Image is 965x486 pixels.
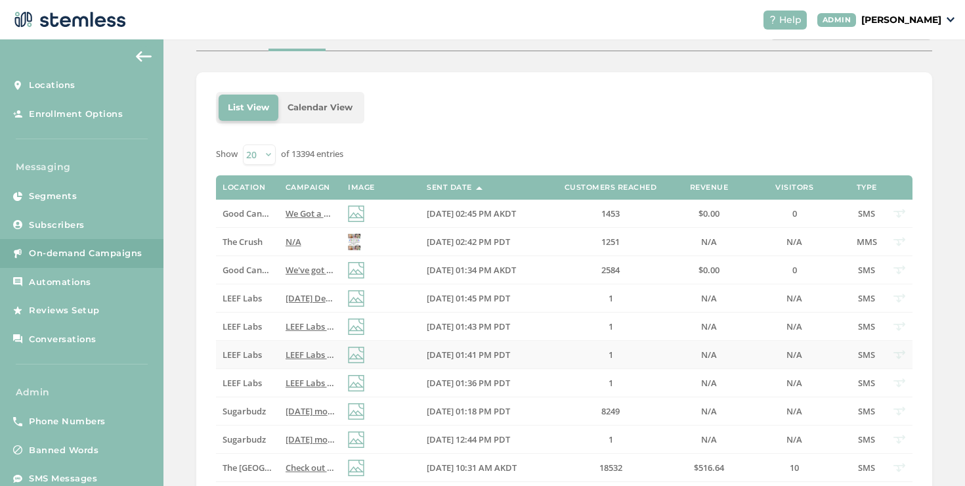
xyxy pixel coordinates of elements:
[223,349,272,361] label: LEEF Labs
[427,321,538,332] label: 10/02/2025 01:43 PM PDT
[861,13,941,27] p: [PERSON_NAME]
[286,462,651,474] span: Check out exclusive Red Light PFD deals! Our BIGGEST sale of the year! Reply END to cancel
[609,349,613,361] span: 1
[286,320,507,332] span: LEEF Labs Featured Menu Fraction Reply END to cancel
[281,148,343,161] label: of 13394 entries
[786,349,802,361] span: N/A
[551,462,670,474] label: 18532
[551,378,670,389] label: 1
[286,264,684,276] span: We've got The GOOD PFD Deals at GOOD ([STREET_ADDRESS][PERSON_NAME])! Reply END to cancel
[348,460,364,476] img: icon-img-d887fa0c.svg
[29,444,98,457] span: Banned Words
[348,234,360,250] img: T2EihRZexzhohDd3efdG7EiF0rkGqeHgd.jpg
[427,349,538,361] label: 10/02/2025 01:41 PM PDT
[858,377,875,389] span: SMS
[748,434,840,445] label: N/A
[223,208,272,219] label: Good Cannabis
[427,183,472,192] label: Sent Date
[609,292,613,304] span: 1
[427,265,538,276] label: 10/02/2025 01:34 PM AKDT
[223,462,325,474] span: The [GEOGRAPHIC_DATA]
[223,236,272,248] label: The Crush
[683,462,735,474] label: $516.64
[701,236,717,248] span: N/A
[427,236,510,248] span: [DATE] 02:42 PM PDT
[286,462,335,474] label: Check out exclusive Red Light PFD deals! Our BIGGEST sale of the year! Reply END to cancel
[853,434,880,445] label: SMS
[853,462,880,474] label: SMS
[748,321,840,332] label: N/A
[348,347,364,363] img: icon-img-d887fa0c.svg
[29,415,106,428] span: Phone Numbers
[792,264,797,276] span: 0
[701,320,717,332] span: N/A
[698,264,719,276] span: $0.00
[775,183,813,192] label: Visitors
[348,319,364,335] img: icon-img-d887fa0c.svg
[29,108,123,121] span: Enrollment Options
[427,406,538,417] label: 10/02/2025 01:18 PM PDT
[286,405,798,417] span: [DATE] month at Sugar B's! New specials on zips, B2G1 treats, and more! [DATE]-[DATE]. Tap link f...
[748,378,840,389] label: N/A
[701,433,717,445] span: N/A
[817,13,857,27] div: ADMIN
[899,423,965,486] div: Chat Widget
[551,265,670,276] label: 2584
[223,405,266,417] span: Sugarbudz
[427,462,538,474] label: 10/02/2025 10:31 AM AKDT
[219,95,278,121] li: List View
[701,292,717,304] span: N/A
[223,320,262,332] span: LEEF Labs
[748,265,840,276] label: 0
[348,290,364,307] img: icon-img-d887fa0c.svg
[286,406,335,417] label: Halloween month at Sugar B's! New specials on zips, B2G1 treats, and more! Oct 2-5th. Tap link fo...
[947,17,954,22] img: icon_down-arrow-small-66adaf34.svg
[779,13,802,27] span: Help
[858,264,875,276] span: SMS
[701,349,717,361] span: N/A
[857,183,877,192] label: Type
[853,406,880,417] label: SMS
[858,462,875,474] span: SMS
[683,265,735,276] label: $0.00
[427,377,510,389] span: [DATE] 01:36 PM PDT
[348,262,364,278] img: icon-img-d887fa0c.svg
[427,349,510,361] span: [DATE] 01:41 PM PDT
[551,236,670,248] label: 1251
[286,434,335,445] label: Halloween month at Sugar B's! New specials on zips, B2G1 treats, and more! Oct 2-5th. Tap link fo...
[223,462,272,474] label: The Red Light District
[29,190,77,203] span: Segments
[701,405,717,417] span: N/A
[790,462,799,474] span: 10
[286,265,335,276] label: We've got The GOOD PFD Deals at GOOD (356 Old Steese Hwy)! Reply END to cancel
[853,378,880,389] label: SMS
[690,183,729,192] label: Revenue
[427,320,510,332] span: [DATE] 01:43 PM PDT
[683,208,735,219] label: $0.00
[748,293,840,304] label: N/A
[29,333,96,346] span: Conversations
[286,377,507,389] span: LEEF Labs Featured Menu Fraction Reply END to cancel
[223,293,272,304] label: LEEF Labs
[11,7,126,33] img: logo-dark-0685b13c.svg
[748,236,840,248] label: N/A
[223,349,262,361] span: LEEF Labs
[29,247,142,260] span: On-demand Campaigns
[853,349,880,361] label: SMS
[858,208,875,219] span: SMS
[853,208,880,219] label: SMS
[601,236,620,248] span: 1251
[853,265,880,276] label: SMS
[286,433,798,445] span: [DATE] month at Sugar B's! New specials on zips, B2G1 treats, and more! [DATE]-[DATE]. Tap link f...
[683,293,735,304] label: N/A
[286,236,301,248] span: N/A
[223,377,262,389] span: LEEF Labs
[29,276,91,289] span: Automations
[786,292,802,304] span: N/A
[853,321,880,332] label: SMS
[286,349,507,361] span: LEEF Labs Featured Menu Fraction Reply END to cancel
[286,208,335,219] label: We Got a GOOD deal for you at GOOD (356 Old Steese Hwy)! Reply END to cancel
[286,349,335,361] label: LEEF Labs Featured Menu Fraction Reply END to cancel
[683,378,735,389] label: N/A
[427,292,510,304] span: [DATE] 01:45 PM PDT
